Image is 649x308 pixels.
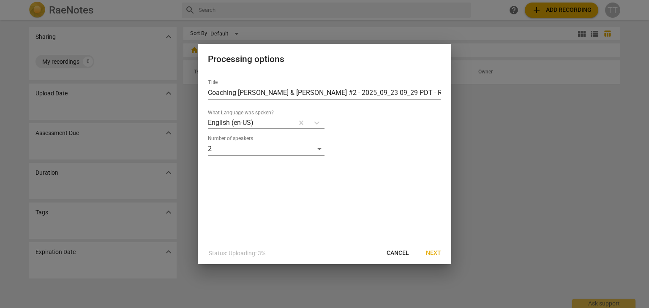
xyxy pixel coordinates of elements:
button: Next [419,246,448,261]
p: English (en-US) [208,118,254,127]
h2: Processing options [208,54,441,65]
button: Cancel [380,246,416,261]
span: Next [426,249,441,257]
label: Number of speakers [208,136,253,141]
p: Status: Uploading: 3% [209,249,265,258]
div: 2 [208,142,324,156]
label: Title [208,80,218,85]
span: Cancel [387,249,409,257]
label: What Language was spoken? [208,111,274,116]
